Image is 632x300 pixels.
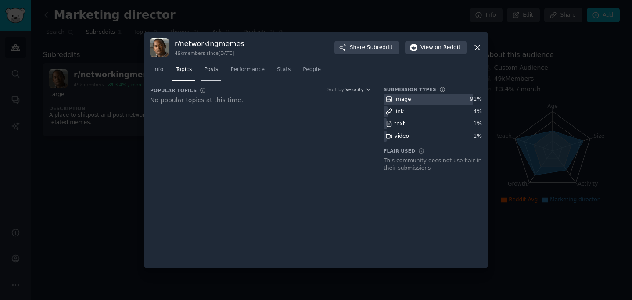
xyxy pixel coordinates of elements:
[175,39,244,48] h3: r/ networkingmemes
[300,63,324,81] a: People
[395,108,404,116] div: link
[395,120,405,128] div: text
[350,44,393,52] span: Share
[367,44,393,52] span: Subreddit
[384,86,436,93] h3: Submission Types
[420,44,460,52] span: View
[176,66,192,74] span: Topics
[470,96,482,104] div: 91 %
[230,66,265,74] span: Performance
[345,86,371,93] button: Velocity
[435,44,460,52] span: on Reddit
[474,132,482,140] div: 1 %
[172,63,195,81] a: Topics
[150,38,169,57] img: networkingmemes
[277,66,291,74] span: Stats
[384,148,415,154] h3: Flair Used
[334,41,399,55] button: ShareSubreddit
[274,63,294,81] a: Stats
[303,66,321,74] span: People
[327,86,344,93] div: Sort by
[474,108,482,116] div: 4 %
[150,87,197,93] h3: Popular Topics
[395,96,411,104] div: image
[175,50,244,56] div: 49k members since [DATE]
[474,120,482,128] div: 1 %
[227,63,268,81] a: Performance
[201,63,221,81] a: Posts
[384,157,482,172] div: This community does not use flair in their submissions
[150,63,166,81] a: Info
[153,66,163,74] span: Info
[204,66,218,74] span: Posts
[150,96,371,105] div: No popular topics at this time.
[395,132,409,140] div: video
[345,86,363,93] span: Velocity
[405,41,467,55] button: Viewon Reddit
